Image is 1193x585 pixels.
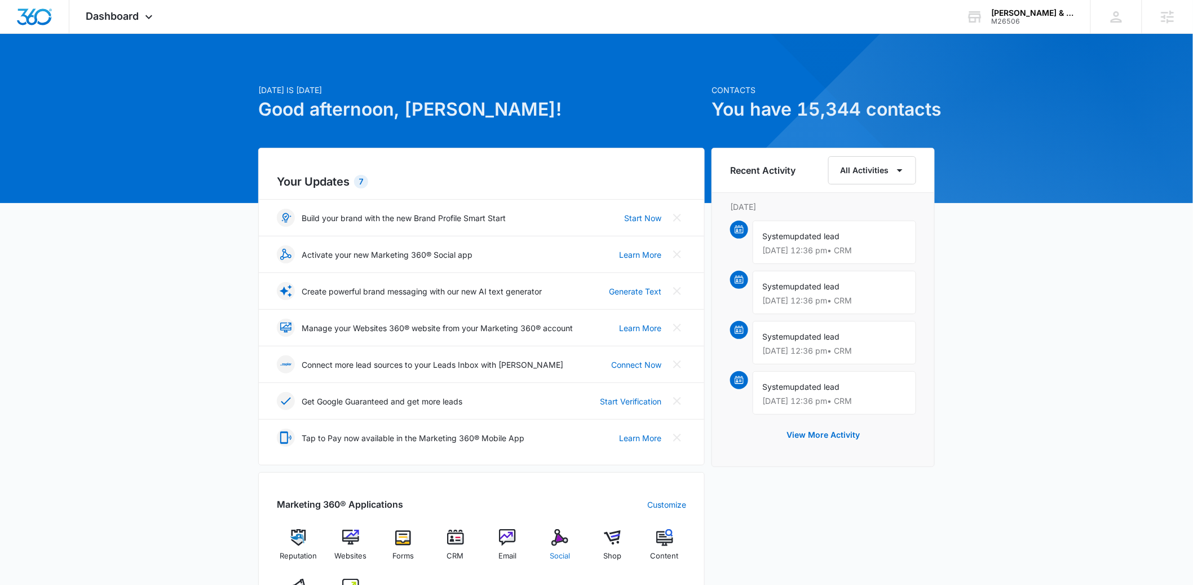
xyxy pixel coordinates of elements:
p: Create powerful brand messaging with our new AI text generator [302,285,542,297]
h2: Marketing 360® Applications [277,498,403,511]
a: Shop [591,529,634,570]
span: updated lead [790,382,839,392]
a: Learn More [619,249,661,261]
span: updated lead [790,332,839,341]
span: Content [651,551,679,562]
span: Dashboard [86,10,139,22]
button: View More Activity [775,421,871,448]
h6: Recent Activity [730,164,796,177]
p: [DATE] 12:36 pm • CRM [762,347,907,355]
a: Learn More [619,322,661,334]
button: Close [668,319,686,337]
a: Learn More [619,432,661,444]
button: Close [668,245,686,263]
p: Build your brand with the new Brand Profile Smart Start [302,212,506,224]
span: Email [498,551,516,562]
h2: Your Updates [277,173,686,190]
a: Content [643,529,686,570]
button: Close [668,429,686,447]
p: Contacts [712,84,935,96]
span: updated lead [790,281,839,291]
p: [DATE] 12:36 pm • CRM [762,297,907,305]
button: Close [668,209,686,227]
a: Social [538,529,582,570]
a: Customize [647,499,686,511]
h1: You have 15,344 contacts [712,96,935,123]
p: Get Google Guaranteed and get more leads [302,395,462,407]
span: System [762,382,790,392]
span: System [762,281,790,291]
span: CRM [447,551,464,562]
a: Generate Text [609,285,661,297]
p: Connect more lead sources to your Leads Inbox with [PERSON_NAME] [302,359,563,371]
span: updated lead [790,231,839,241]
a: Email [486,529,529,570]
div: account name [992,8,1074,17]
p: [DATE] [730,201,916,213]
button: All Activities [828,156,916,184]
div: account id [992,17,1074,25]
span: Reputation [280,551,317,562]
button: Close [668,282,686,300]
p: Manage your Websites 360® website from your Marketing 360® account [302,322,573,334]
div: 7 [354,175,368,188]
a: Start Now [624,212,661,224]
a: Forms [382,529,425,570]
button: Close [668,392,686,410]
p: Tap to Pay now available in the Marketing 360® Mobile App [302,432,524,444]
span: System [762,231,790,241]
p: [DATE] is [DATE] [258,84,705,96]
a: Connect Now [611,359,661,371]
span: System [762,332,790,341]
a: Websites [329,529,373,570]
span: Websites [335,551,367,562]
span: Forms [392,551,414,562]
a: Reputation [277,529,320,570]
p: Activate your new Marketing 360® Social app [302,249,472,261]
p: [DATE] 12:36 pm • CRM [762,397,907,405]
h1: Good afternoon, [PERSON_NAME]! [258,96,705,123]
span: Social [550,551,570,562]
button: Close [668,355,686,373]
span: Shop [603,551,621,562]
a: CRM [434,529,477,570]
a: Start Verification [600,395,661,407]
p: [DATE] 12:36 pm • CRM [762,247,907,254]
